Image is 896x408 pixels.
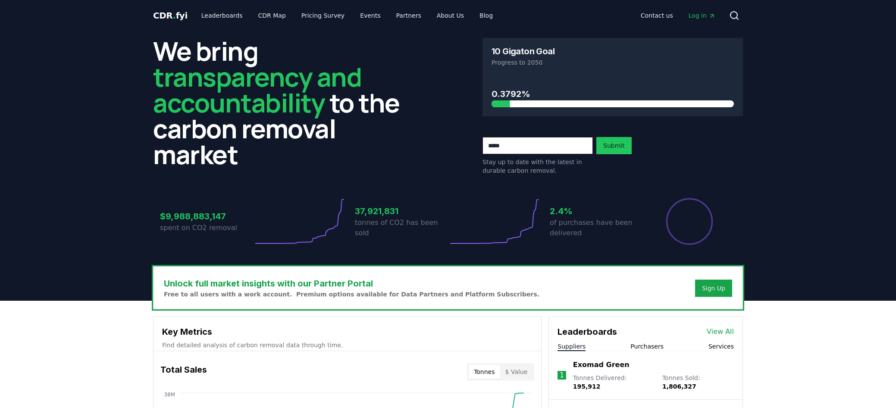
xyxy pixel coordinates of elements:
p: Stay up to date with the latest in durable carbon removal. [482,158,593,175]
h3: 0.3792% [492,87,734,100]
h3: Leaderboards [558,325,617,338]
p: Free to all users with a work account. Premium options available for Data Partners and Platform S... [164,290,539,299]
a: Contact us [634,8,680,23]
a: Partners [389,8,428,23]
h3: 2.4% [550,205,643,218]
p: tonnes of CO2 has been sold [355,218,448,238]
p: of purchases have been delivered [550,218,643,238]
a: About Us [430,8,471,23]
p: Find detailed analysis of carbon removal data through time. [162,341,533,349]
button: $ Value [500,365,533,379]
h3: 10 Gigaton Goal [492,47,555,56]
span: Log in [689,11,715,20]
p: Tonnes Sold : [662,374,734,391]
button: Submit [596,137,632,154]
span: transparency and accountability [153,59,361,120]
h3: Key Metrics [162,325,533,338]
h3: Total Sales [160,363,207,380]
span: 1,806,327 [662,383,696,390]
a: Exomad Green [573,360,630,370]
h3: 37,921,831 [355,205,448,218]
p: spent on CO2 removal [160,223,253,233]
nav: Main [194,8,500,23]
nav: Main [634,8,722,23]
button: Tonnes [469,365,500,379]
p: Progress to 2050 [492,58,734,67]
button: Sign Up [695,280,732,297]
a: Leaderboards [194,8,250,23]
div: Percentage of sales delivered [665,197,714,246]
a: Events [353,8,387,23]
a: CDR Map [251,8,293,23]
a: Pricing Survey [294,8,351,23]
button: Suppliers [558,342,586,351]
span: 195,912 [573,383,601,390]
a: Blog [473,8,500,23]
h2: We bring to the carbon removal market [153,38,414,167]
a: Sign Up [702,284,725,293]
button: Services [708,342,734,351]
p: Tonnes Delivered : [573,374,654,391]
a: CDR.fyi [153,9,188,22]
tspan: 38M [164,392,175,398]
button: Purchasers [630,342,664,351]
a: View All [707,327,734,337]
h3: $9,988,883,147 [160,210,253,223]
h3: Unlock full market insights with our Partner Portal [164,277,539,290]
span: . [173,10,176,21]
a: Log in [682,8,722,23]
span: CDR fyi [153,10,188,21]
p: 1 [560,370,564,380]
